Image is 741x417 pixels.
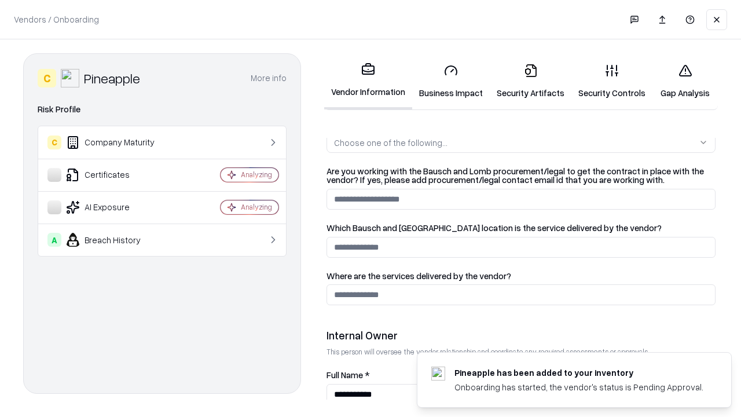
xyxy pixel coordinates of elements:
a: Security Controls [571,54,652,108]
label: Where are the services delivered by the vendor? [327,272,716,280]
div: Pineapple [84,69,140,87]
div: Analyzing [241,202,272,212]
div: Risk Profile [38,103,287,116]
button: More info [251,68,287,89]
label: Which Bausch and [GEOGRAPHIC_DATA] location is the service delivered by the vendor? [327,224,716,232]
label: Full Name * [327,371,716,379]
a: Security Artifacts [490,54,571,108]
img: pineappleenergy.com [431,367,445,381]
label: Are you working with the Bausch and Lomb procurement/legal to get the contract in place with the ... [327,167,716,184]
div: Internal Owner [327,328,716,342]
a: Vendor Information [324,53,412,109]
div: Certificates [47,168,186,182]
div: Onboarding has started, the vendor's status is Pending Approval. [454,381,703,393]
div: C [38,69,56,87]
button: Choose one of the following... [327,132,716,153]
p: This person will oversee the vendor relationship and coordinate any required assessments or appro... [327,347,716,357]
div: AI Exposure [47,200,186,214]
div: Company Maturity [47,136,186,149]
a: Gap Analysis [652,54,718,108]
div: Analyzing [241,170,272,180]
div: A [47,233,61,247]
a: Business Impact [412,54,490,108]
div: Breach History [47,233,186,247]
div: Choose one of the following... [334,137,447,149]
p: Vendors / Onboarding [14,13,99,25]
div: C [47,136,61,149]
img: Pineapple [61,69,79,87]
div: Pineapple has been added to your inventory [454,367,703,379]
